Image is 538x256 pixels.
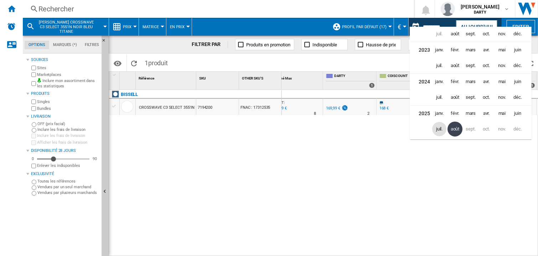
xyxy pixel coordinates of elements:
span: nov. [495,27,509,41]
td: August 2024 [447,89,463,106]
span: oct. [479,27,493,41]
span: mai [495,75,509,89]
span: mars [464,43,478,57]
span: mai [495,106,509,121]
td: November 2023 [494,58,510,74]
span: sept. [464,58,478,73]
td: August 2023 [447,58,463,74]
td: May 2025 [494,106,510,122]
span: sept. [464,90,478,104]
td: July 2023 [431,58,447,74]
span: mars [464,106,478,121]
span: juin [511,43,525,57]
td: January 2023 [431,42,447,58]
td: February 2025 [447,106,463,122]
span: oct. [479,90,493,104]
td: February 2024 [447,74,463,90]
td: February 2023 [447,42,463,58]
td: October 2022 [478,26,494,42]
span: déc. [511,58,525,73]
span: nov. [495,90,509,104]
td: April 2023 [478,42,494,58]
td: October 2025 [478,121,494,137]
td: August 2025 [447,121,463,137]
span: juil. [432,122,446,136]
td: April 2025 [478,106,494,122]
span: juil. [432,90,446,104]
td: June 2025 [510,106,531,122]
td: September 2022 [463,26,478,42]
td: December 2025 [510,121,531,137]
span: avr. [479,43,493,57]
span: janv. [432,106,446,121]
td: August 2022 [447,26,463,42]
span: août [448,122,462,137]
span: févr. [448,75,462,89]
td: October 2024 [478,89,494,106]
span: août [448,58,462,73]
span: févr. [448,43,462,57]
td: April 2024 [478,74,494,90]
span: janv. [432,75,446,89]
span: août [448,27,462,41]
td: October 2023 [478,58,494,74]
td: March 2024 [463,74,478,90]
span: juil. [432,58,446,73]
span: août [448,90,462,104]
span: mars [464,75,478,89]
span: janv. [432,43,446,57]
td: November 2025 [494,121,510,137]
td: July 2025 [431,121,447,137]
span: juin [511,75,525,89]
md-calendar: Calendar [410,27,531,139]
span: mai [495,43,509,57]
td: July 2024 [431,89,447,106]
span: avr. [479,106,493,121]
span: déc. [511,27,525,41]
td: December 2022 [510,26,531,42]
td: July 2022 [431,26,447,42]
span: avr. [479,75,493,89]
td: November 2024 [494,89,510,106]
span: oct. [479,58,493,73]
td: September 2025 [463,121,478,137]
td: March 2025 [463,106,478,122]
td: 2024 [410,74,431,90]
td: December 2023 [510,58,531,74]
td: May 2023 [494,42,510,58]
td: 2025 [410,106,431,122]
td: December 2024 [510,89,531,106]
td: March 2023 [463,42,478,58]
td: January 2025 [431,106,447,122]
td: January 2024 [431,74,447,90]
span: nov. [495,58,509,73]
td: May 2024 [494,74,510,90]
span: déc. [511,90,525,104]
td: September 2024 [463,89,478,106]
td: June 2023 [510,42,531,58]
span: févr. [448,106,462,121]
td: 2023 [410,42,431,58]
span: juin [511,106,525,121]
td: September 2023 [463,58,478,74]
span: sept. [464,27,478,41]
td: November 2022 [494,26,510,42]
td: June 2024 [510,74,531,90]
